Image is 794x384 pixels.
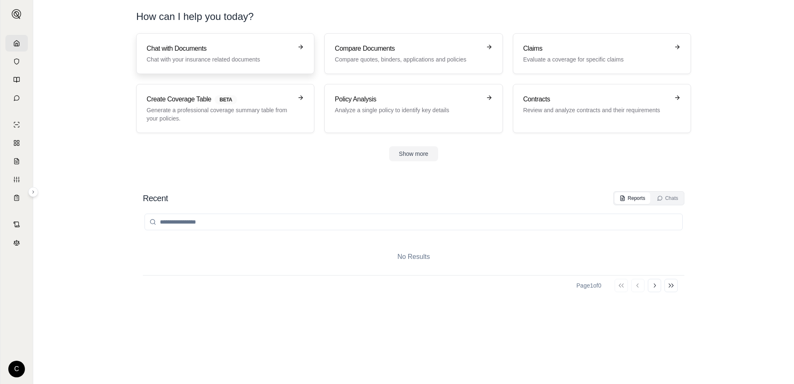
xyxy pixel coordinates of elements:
[5,53,28,70] a: Documents Vault
[5,216,28,233] a: Contract Analysis
[615,192,650,204] button: Reports
[576,281,601,290] div: Page 1 of 0
[523,94,669,104] h3: Contracts
[335,55,480,64] p: Compare quotes, binders, applications and policies
[147,106,292,123] p: Generate a professional coverage summary table from your policies.
[12,9,22,19] img: Expand sidebar
[8,6,25,22] button: Expand sidebar
[5,171,28,188] a: Custom Report
[523,106,669,114] p: Review and analyze contracts and their requirements
[143,239,684,275] div: No Results
[147,55,292,64] p: Chat with your insurance related documents
[523,44,669,54] h3: Claims
[5,234,28,251] a: Legal Search Engine
[335,94,480,104] h3: Policy Analysis
[136,10,691,23] h1: How can I help you today?
[215,95,237,104] span: BETA
[523,55,669,64] p: Evaluate a coverage for specific claims
[620,195,645,202] div: Reports
[136,84,314,133] a: Create Coverage TableBETAGenerate a professional coverage summary table from your policies.
[5,116,28,133] a: Single Policy
[513,84,691,133] a: ContractsReview and analyze contracts and their requirements
[324,84,502,133] a: Policy AnalysisAnalyze a single policy to identify key details
[335,44,480,54] h3: Compare Documents
[389,146,439,161] button: Show more
[5,35,28,52] a: Home
[657,195,678,202] div: Chats
[5,90,28,106] a: Chat
[136,33,314,74] a: Chat with DocumentsChat with your insurance related documents
[5,135,28,151] a: Policy Comparisons
[5,190,28,206] a: Coverage Table
[652,192,683,204] button: Chats
[5,71,28,88] a: Prompt Library
[335,106,480,114] p: Analyze a single policy to identify key details
[147,44,292,54] h3: Chat with Documents
[147,94,292,104] h3: Create Coverage Table
[5,153,28,170] a: Claim Coverage
[143,192,168,204] h2: Recent
[28,187,38,197] button: Expand sidebar
[8,361,25,377] div: C
[513,33,691,74] a: ClaimsEvaluate a coverage for specific claims
[324,33,502,74] a: Compare DocumentsCompare quotes, binders, applications and policies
